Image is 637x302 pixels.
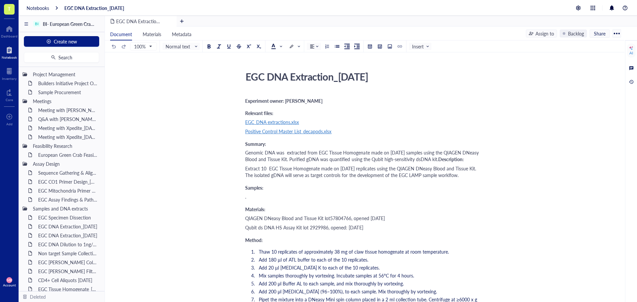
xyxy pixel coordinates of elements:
span: Relevant files: [245,110,273,116]
span: MB [7,278,12,282]
div: Non target Sample Collection, Dissection & DNA extraction [35,249,101,258]
span: Extract 10 EGC Tissue Homogenate made on [DATE] replicates using the QIAGEN DNeasy Blood and Tiss... [245,165,479,178]
div: Meeting with Xpedite_[DATE] [35,123,101,133]
a: EGC DNA Extraction_[DATE] [64,5,124,11]
div: Inventory [2,77,17,81]
span: Method: [245,237,263,243]
span: Search [58,55,72,60]
span: Add 200 μl Buffer AL to each sample, and mix thoroughly by vortexing. [259,280,404,287]
span: QIAGEN DNeasy Blood and Tissue Kit lot57804766, opened [DATE] [245,215,385,221]
div: Assign to [535,30,554,37]
span: Share [594,30,605,36]
span: Qubit ds DNA HS Assay Kit lot 2929986, opened: [DATE] [245,224,363,231]
div: Builders Initiative Project Outline [35,79,101,88]
div: Core [6,98,13,102]
div: EGC [PERSON_NAME] Filter Extraction [PERSON_NAME] Bay [DATE] [35,267,101,276]
div: Samples and DNA extracts [30,204,101,213]
span: Thaw 10 replicates of approximately 38 mg of claw tissue homogenate at room temperature. [259,248,449,255]
span: BI- European Green Crab [PERSON_NAME] [43,21,132,27]
span: Positive Control Master List_decapods.xlsx [245,128,331,135]
div: EGC DNA Dilution to 1ng/ul_[DATE] [35,240,101,249]
span: Add 20 µl [MEDICAL_DATA] K to each of the 10 replicates. [259,264,380,271]
span: 100% [134,43,152,49]
div: EGC Tissue Homogenate_[DATE] [35,284,101,294]
div: European Green Crab Feasibility Research [35,150,101,159]
a: Notebooks [27,5,49,11]
span: Create new [54,39,77,44]
div: Project Management [30,70,101,79]
div: EGC CO1 Primer Design_[DATE] [35,177,101,186]
div: Add [6,122,13,126]
span: Add 200 μl [MEDICAL_DATA] (96–100%), to each sample. Mix thoroughly by vortexing. [259,288,437,295]
div: Meetings [30,96,101,106]
div: EGC DNA Extraction_[DATE] [35,222,101,231]
a: Core [6,87,13,102]
span: Description: [438,156,464,162]
div: EGC DNA Extraction_[DATE] [243,68,479,85]
span: T [8,4,11,13]
div: Meeting with Xpedite_[DATE] [35,132,101,142]
div: Account [3,283,16,287]
div: Sample Procurement [35,88,101,97]
span: Experiment owner: [PERSON_NAME] [245,97,322,104]
span: Normal text [166,43,198,49]
a: Dashboard [1,24,18,38]
div: Assay Design [30,159,101,168]
div: EGC Mitochondria Primer Design_[DATE] [35,186,101,195]
div: Backlog [568,30,584,37]
div: Dashboard [1,34,18,38]
a: Notebook [2,45,17,59]
span: Summary: [245,141,266,147]
span: Insert [412,43,430,49]
span: Materials: [245,206,265,212]
div: Feasibility Research [30,141,101,151]
div: EGC DNA Extraction_[DATE] [35,231,101,240]
div: EGC Specimen Dissection [35,213,101,222]
div: Meeting with [PERSON_NAME][GEOGRAPHIC_DATA] [DATE] [35,105,101,115]
button: Search [24,52,99,63]
div: BI [35,22,38,26]
span: Genomic DNA was extracted from EGC Tissue Homogenate made on [DATE] samples using the QIAGEN DNea... [245,149,480,162]
span: Metadata [172,31,191,37]
div: Q&A with [PERSON_NAME] [DATE] [35,114,101,124]
button: Create new [24,36,99,47]
span: EGC_DNA extractions.xlsx [245,119,299,125]
button: Share [590,30,610,37]
div: Sequence Gathering & Alignment [35,168,101,177]
span: Document [110,31,132,37]
div: Deleted [30,293,46,300]
span: . [245,193,246,200]
div: AI [629,50,633,56]
a: Inventory [2,66,17,81]
span: Mix samples thoroughly by vortexing. Incubate samples at 56°C for 4 hours. [259,272,414,279]
div: CD4+ Cell Aliquots [DATE] [35,275,101,285]
div: EGC Assay Findings & Pathways_[DATE] [35,195,101,204]
div: Notebook [2,55,17,59]
span: Add 180 µl of ATL buffer to each of the 10 replicates. [259,256,368,263]
span: Materials [143,31,161,37]
div: EGC [PERSON_NAME] Collection [35,258,101,267]
span: Samples: [245,184,263,191]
